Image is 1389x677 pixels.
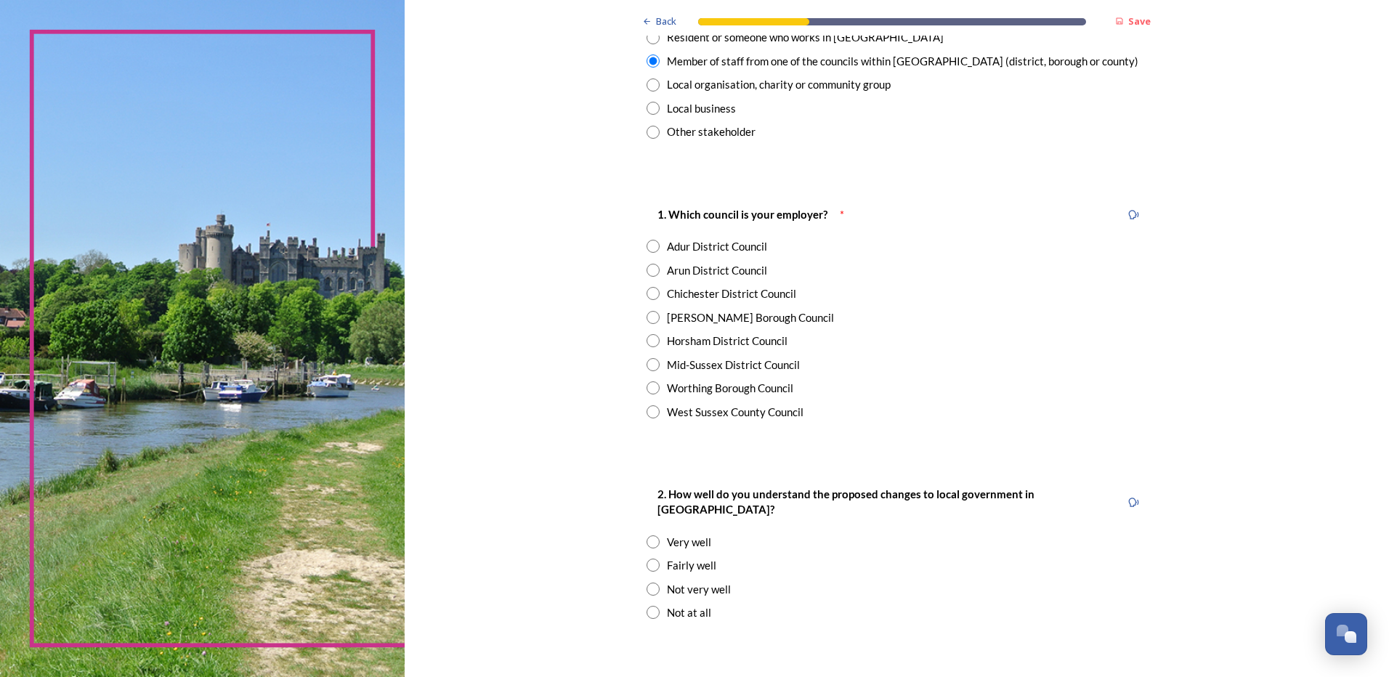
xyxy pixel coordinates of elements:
[667,604,711,621] div: Not at all
[667,309,834,326] div: [PERSON_NAME] Borough Council
[1128,15,1151,28] strong: Save
[656,15,676,28] span: Back
[667,333,787,349] div: Horsham District Council
[667,76,891,93] div: Local organisation, charity or community group
[667,29,944,46] div: Resident or someone who works in [GEOGRAPHIC_DATA]
[667,238,767,255] div: Adur District Council
[667,357,800,373] div: Mid-Sussex District Council
[667,123,756,140] div: Other stakeholder
[667,53,1138,70] div: Member of staff from one of the councils within [GEOGRAPHIC_DATA] (district, borough or county)
[667,404,803,421] div: West Sussex County Council
[1325,613,1367,655] button: Open Chat
[667,285,796,302] div: Chichester District Council
[667,262,767,279] div: Arun District Council
[657,208,827,221] strong: 1. Which council is your employer?
[667,100,736,117] div: Local business
[667,557,716,574] div: Fairly well
[657,487,1037,516] strong: 2. How well do you understand the proposed changes to local government in [GEOGRAPHIC_DATA]?
[667,534,711,551] div: Very well
[667,380,793,397] div: Worthing Borough Council
[667,581,731,598] div: Not very well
